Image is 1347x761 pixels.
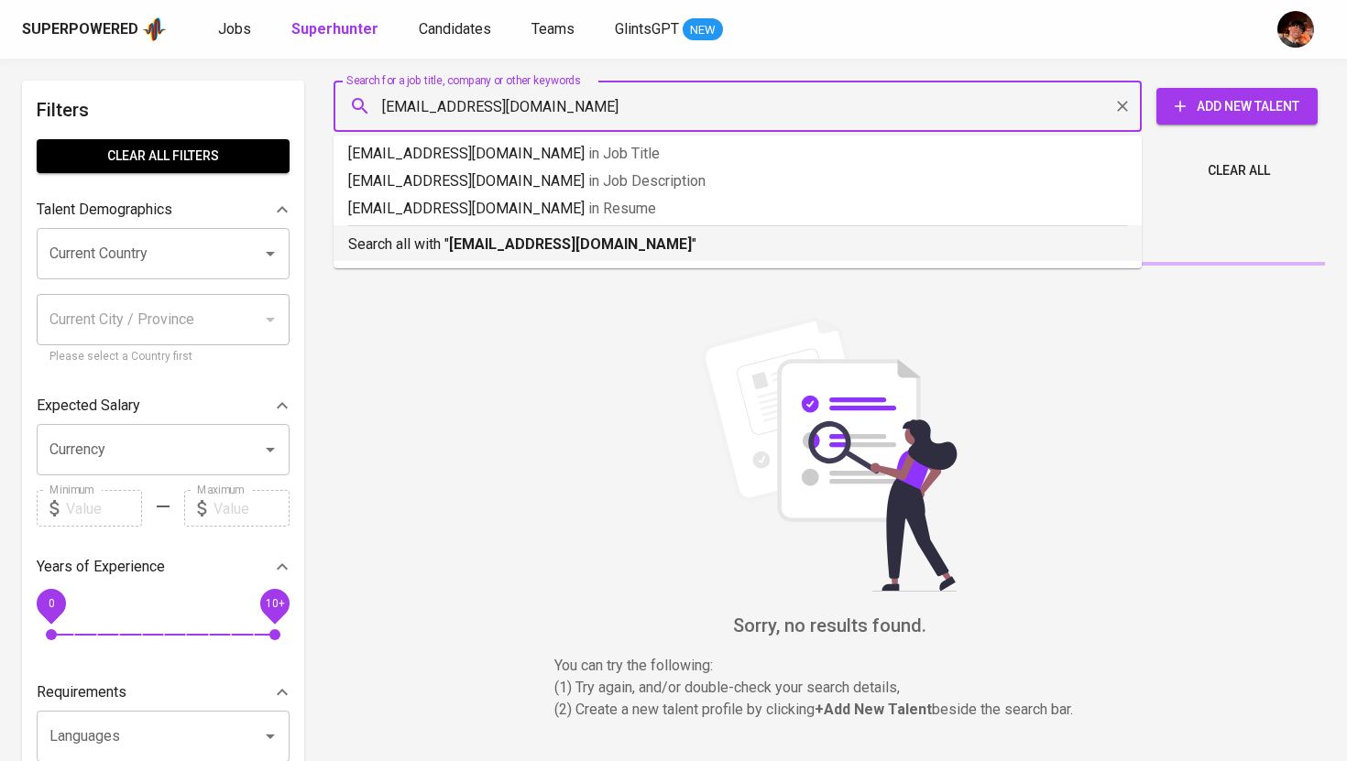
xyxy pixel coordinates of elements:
p: (1) Try again, and/or double-check your search details, [554,677,1104,699]
span: Clear All [1208,159,1270,182]
a: GlintsGPT NEW [615,18,723,41]
p: [EMAIL_ADDRESS][DOMAIN_NAME] [348,170,1127,192]
p: [EMAIL_ADDRESS][DOMAIN_NAME] [348,143,1127,165]
a: Candidates [419,18,495,41]
a: Superhunter [291,18,382,41]
p: Search all with " " [348,234,1127,255]
div: Requirements [37,674,290,711]
div: Expected Salary [37,387,290,424]
h6: Sorry, no results found. [334,611,1325,640]
p: [EMAIL_ADDRESS][DOMAIN_NAME] [348,198,1127,220]
a: Teams [531,18,578,41]
button: Clear [1110,93,1135,119]
span: Candidates [419,20,491,38]
div: Talent Demographics [37,191,290,228]
img: file_searching.svg [692,317,967,592]
div: Years of Experience [37,549,290,585]
span: 0 [48,597,54,610]
p: Expected Salary [37,395,140,417]
p: Years of Experience [37,556,165,578]
button: Open [257,241,283,266]
p: Requirements [37,681,126,703]
img: app logo [142,16,167,43]
button: Open [257,437,283,462]
p: (2) Create a new talent profile by clicking beside the search bar. [554,699,1104,721]
a: Jobs [218,18,255,41]
button: Add New Talent [1156,88,1318,125]
img: diemas@glints.com [1277,11,1314,48]
div: Superpowered [22,19,138,40]
span: in Job Description [588,172,706,190]
b: [EMAIL_ADDRESS][DOMAIN_NAME] [449,235,692,253]
span: 10+ [265,597,284,610]
input: Value [66,490,142,527]
span: NEW [683,21,723,39]
a: Superpoweredapp logo [22,16,167,43]
input: Value [214,490,290,527]
p: Talent Demographics [37,199,172,221]
span: Clear All filters [51,145,275,168]
span: GlintsGPT [615,20,679,38]
span: in Resume [588,200,656,217]
span: Jobs [218,20,251,38]
span: Add New Talent [1171,95,1303,118]
button: Open [257,723,283,749]
h6: Filters [37,95,290,125]
p: You can try the following : [554,655,1104,677]
p: Please select a Country first [49,348,277,366]
span: in Job Title [588,145,660,162]
b: Superhunter [291,20,378,38]
button: Clear All [1200,154,1277,188]
span: Teams [531,20,575,38]
button: Clear All filters [37,139,290,173]
b: + Add New Talent [815,701,932,718]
